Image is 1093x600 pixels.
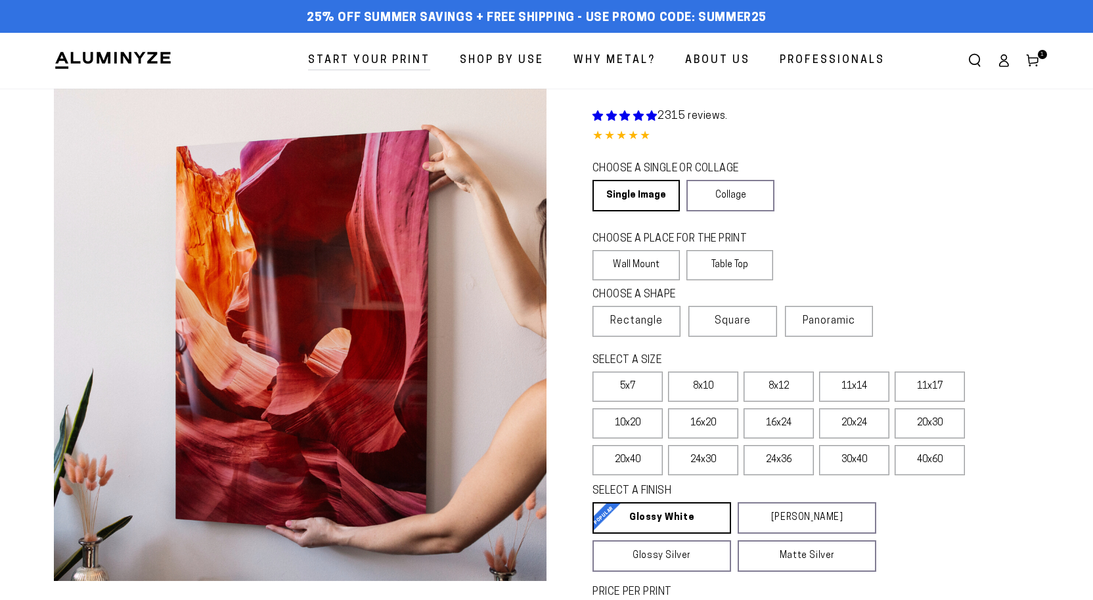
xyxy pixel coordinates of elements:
legend: CHOOSE A SHAPE [592,288,763,303]
label: 10x20 [592,408,663,439]
label: 11x14 [819,372,889,402]
a: Glossy White [592,502,731,534]
a: Why Metal? [564,43,665,78]
a: Single Image [592,180,680,211]
a: Professionals [770,43,895,78]
span: 1 [1040,50,1044,59]
label: 11x17 [895,372,965,402]
a: Shop By Use [450,43,554,78]
label: 16x20 [668,408,738,439]
span: Professionals [780,51,885,70]
span: Start Your Print [308,51,430,70]
legend: CHOOSE A PLACE FOR THE PRINT [592,232,761,247]
legend: SELECT A FINISH [592,484,845,499]
legend: SELECT A SIZE [592,353,855,368]
label: 20x40 [592,445,663,475]
label: 8x12 [744,372,814,402]
span: 25% off Summer Savings + Free Shipping - Use Promo Code: SUMMER25 [307,11,767,26]
label: 30x40 [819,445,889,475]
legend: CHOOSE A SINGLE OR COLLAGE [592,161,762,177]
label: PRICE PER PRINT [592,585,1039,600]
label: 20x24 [819,408,889,439]
a: [PERSON_NAME] [738,502,876,534]
label: 24x30 [668,445,738,475]
label: 24x36 [744,445,814,475]
img: Aluminyze [54,51,172,70]
label: Table Top [686,250,774,280]
span: Rectangle [610,313,663,329]
span: Why Metal? [573,51,656,70]
label: 20x30 [895,408,965,439]
a: Start Your Print [298,43,440,78]
span: Panoramic [803,316,855,326]
label: 5x7 [592,372,663,402]
label: 40x60 [895,445,965,475]
span: Square [715,313,751,329]
span: About Us [685,51,750,70]
label: Wall Mount [592,250,680,280]
summary: Search our site [960,46,989,75]
a: About Us [675,43,760,78]
label: 16x24 [744,408,814,439]
div: 4.85 out of 5.0 stars [592,127,1039,146]
a: Collage [686,180,774,211]
a: Glossy Silver [592,540,731,572]
a: Matte Silver [738,540,876,572]
label: 8x10 [668,372,738,402]
span: Shop By Use [460,51,544,70]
